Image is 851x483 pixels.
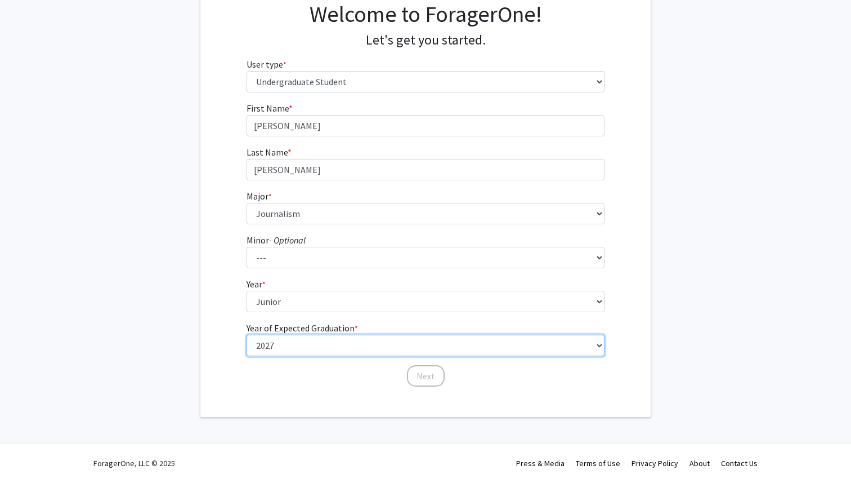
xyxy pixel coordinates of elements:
[721,458,758,468] a: Contact Us
[247,321,358,335] label: Year of Expected Graduation
[93,444,175,483] div: ForagerOne, LLC © 2025
[247,233,306,247] label: Minor
[247,277,266,291] label: Year
[516,458,565,468] a: Press & Media
[8,432,48,475] iframe: Chat
[576,458,620,468] a: Terms of Use
[407,365,445,387] button: Next
[689,458,710,468] a: About
[247,147,288,158] span: Last Name
[269,234,306,246] i: - Optional
[247,189,272,203] label: Major
[247,1,605,28] h1: Welcome to ForagerOne!
[247,32,605,48] h4: Let's get you started.
[631,458,678,468] a: Privacy Policy
[247,103,289,114] span: First Name
[247,57,286,71] label: User type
